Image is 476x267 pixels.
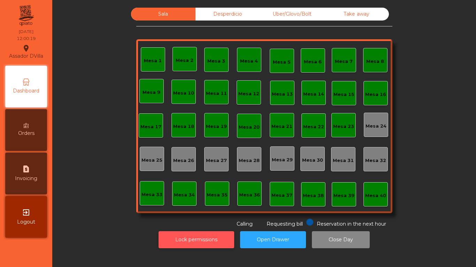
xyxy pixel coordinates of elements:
div: Mesa 10 [173,90,194,97]
div: Mesa 13 [272,91,293,98]
span: Calling [237,221,253,227]
span: Invoicing [15,175,37,182]
div: Mesa 15 [333,91,354,98]
i: request_page [22,165,30,173]
span: Orders [18,130,34,137]
span: Dashboard [13,87,39,95]
div: Mesa 7 [335,58,353,65]
div: Mesa 5 [273,59,291,66]
div: Mesa 24 [366,123,386,130]
div: Mesa 6 [304,58,322,65]
div: Mesa 31 [333,157,354,164]
button: Lock permissions [159,231,234,248]
div: Mesa 12 [238,90,259,97]
i: exit_to_app [22,208,30,217]
span: Requesting bill [267,221,303,227]
span: Logout [17,218,35,226]
div: Mesa 9 [143,89,160,96]
button: Close Day [312,231,370,248]
div: Mesa 36 [239,192,260,199]
div: Mesa 14 [303,91,324,98]
div: Take away [324,8,389,21]
div: Mesa 19 [206,123,227,130]
div: Assador DVilla [9,43,43,60]
div: Mesa 21 [271,123,292,130]
div: Mesa 8 [366,58,384,65]
div: Mesa 26 [173,157,194,164]
img: qpiato [17,3,34,28]
div: Mesa 18 [173,123,194,130]
div: Mesa 40 [365,192,386,199]
div: Mesa 32 [365,157,386,164]
div: 12:00:19 [17,35,36,42]
div: Mesa 38 [303,192,324,199]
div: Mesa 33 [141,191,162,198]
div: Mesa 20 [239,124,260,131]
span: Reservation in the next hour [317,221,386,227]
div: Sala [131,8,195,21]
i: location_on [22,44,30,52]
div: Mesa 27 [206,157,227,164]
div: Mesa 1 [144,57,162,64]
div: Mesa 30 [302,157,323,164]
div: Mesa 37 [271,192,292,199]
div: Desperdicio [195,8,260,21]
div: Mesa 16 [365,91,386,98]
div: Mesa 3 [207,58,225,65]
div: Mesa 23 [333,123,354,130]
div: Mesa 17 [140,123,161,130]
div: Mesa 29 [272,156,293,163]
div: Mesa 2 [176,57,193,64]
div: Mesa 39 [333,192,354,199]
button: Open Drawer [240,231,306,248]
div: Mesa 35 [207,192,228,199]
div: Mesa 34 [174,192,195,199]
div: Mesa 11 [206,90,227,97]
div: Mesa 22 [303,123,324,130]
div: [DATE] [19,29,33,35]
div: Mesa 25 [141,157,162,164]
div: Uber/Glovo/Bolt [260,8,324,21]
div: Mesa 28 [239,157,260,164]
div: Mesa 4 [240,58,258,65]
